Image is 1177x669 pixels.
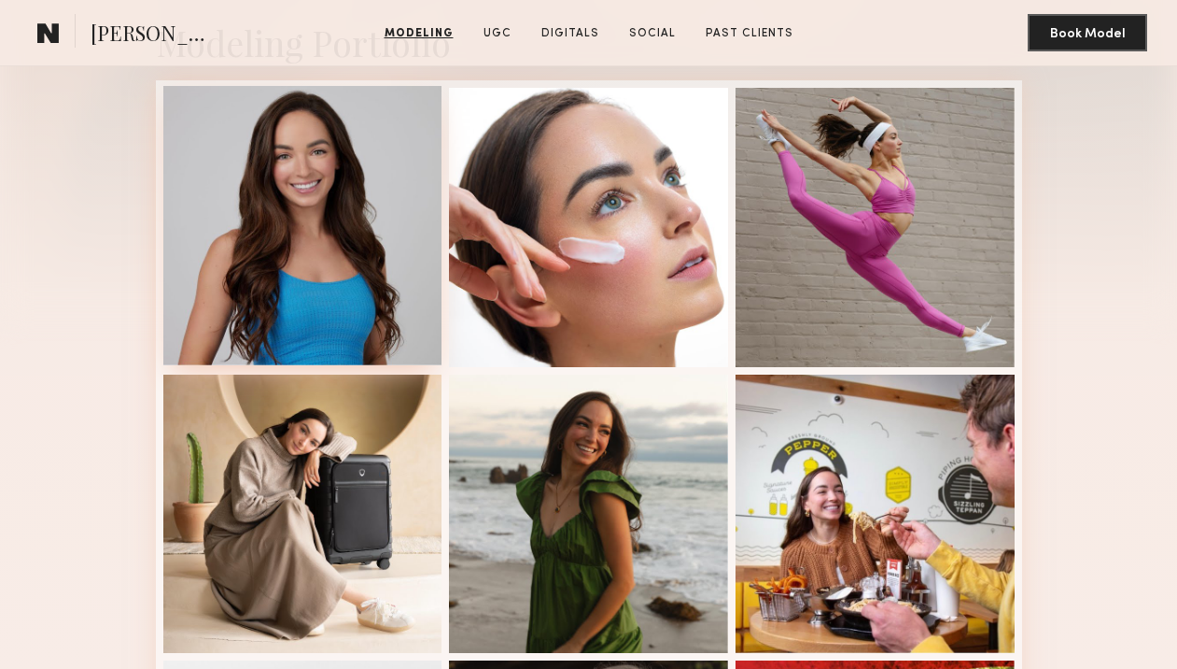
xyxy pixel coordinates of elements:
[377,25,461,42] a: Modeling
[698,25,801,42] a: Past Clients
[1028,24,1147,40] a: Book Model
[476,25,519,42] a: UGC
[622,25,683,42] a: Social
[534,25,607,42] a: Digitals
[91,19,220,51] span: [PERSON_NAME]
[1028,14,1147,51] button: Book Model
